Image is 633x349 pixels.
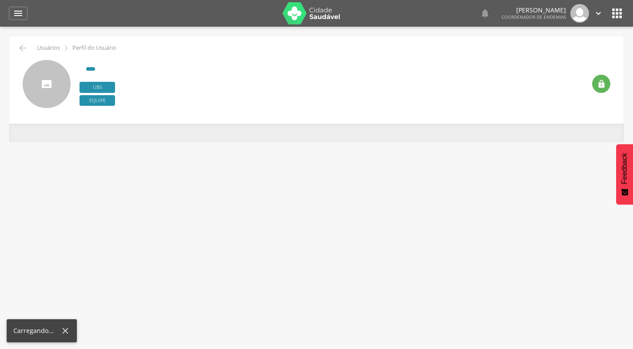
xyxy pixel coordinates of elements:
i:  [610,6,624,20]
span: Feedback [621,153,629,184]
i: Voltar [17,43,28,53]
i:  [13,8,24,19]
p: [PERSON_NAME] [502,7,566,13]
p: Usuários [37,44,60,52]
div: Resetar senha [592,75,610,93]
p: Perfil do Usuário [72,44,116,52]
i:  [597,80,606,88]
i:  [480,8,490,19]
a:  [480,4,490,23]
div: Carregando... [13,326,60,335]
a:  [593,4,603,23]
button: Feedback - Mostrar pesquisa [616,144,633,205]
i:  [593,8,603,18]
span: Ubs [80,82,115,93]
a:  [9,7,28,20]
i:  [61,43,71,53]
span: Coordenador de Endemias [502,14,566,20]
span: Equipe [80,95,115,106]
